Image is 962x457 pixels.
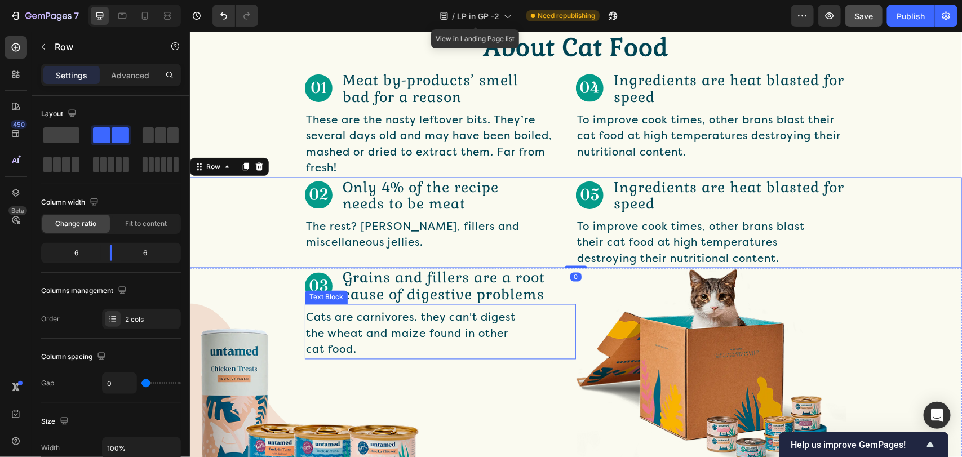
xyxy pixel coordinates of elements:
[121,245,179,261] div: 6
[14,130,33,140] div: Row
[897,10,925,22] div: Publish
[387,188,639,236] p: To improve cook times, other brans blast their cat food at high temperatures destroying their nut...
[43,245,101,261] div: 6
[117,261,156,271] div: Text Block
[115,150,143,178] img: gempages_582624436331479665-123e269a-eb44-4a98-af43-7585208a6efb.svg
[424,40,656,74] p: Ingredients are heat blasted for speed
[125,314,178,325] div: 2 cols
[153,40,331,74] p: Meat by-products’ smell bad for a reason
[56,219,97,229] span: Change ratio
[41,414,71,429] div: Size
[74,9,79,23] p: 7
[55,40,150,54] p: Row
[41,107,79,122] div: Layout
[386,237,657,438] img: gempages_582624436331479665-e60d2da3-439c-4503-90bd-b71e488ae6b0.png
[386,150,414,178] img: gempages_582624436331479665-98fc2148-598d-4037-a75c-c3dfb4c8b85e.svg
[791,438,937,451] button: Show survey - Help us improve GemPages!
[387,81,656,129] p: To improve cook times, other brans blast their cat food at high temperatures destroying their nut...
[855,11,874,21] span: Save
[791,440,924,450] span: Help us improve GemPages!
[41,283,129,299] div: Columns management
[41,349,108,365] div: Column spacing
[452,10,455,22] span: /
[5,5,84,27] button: 7
[887,5,934,27] button: Publish
[115,241,143,269] img: gempages_582624436331479665-48c78b4f-1d92-48fd-84e5-44526e479f69.svg
[538,11,595,21] span: Need republishing
[424,147,656,181] p: Ingredients are heat blasted for speed
[212,5,258,27] div: Undo/Redo
[457,10,499,22] span: LP in GP -2
[41,443,60,453] div: Width
[116,188,339,220] p: The rest? [PERSON_NAME], fillers and miscellaneous jellies.
[56,69,87,81] p: Settings
[125,219,167,229] span: Fit to content
[386,43,414,70] img: gempages_582624436331479665-191b7505-7815-4092-ae88-5ce0b394ffab.svg
[115,43,143,70] img: gempages_582624436331479665-2120c65f-cece-4ee2-87aa-78ec278fe306.svg
[103,373,136,393] input: Auto
[11,120,27,129] div: 450
[845,5,883,27] button: Save
[153,238,385,272] p: Grains and fillers are a root cause of digestive problems
[111,69,149,81] p: Advanced
[190,32,962,457] iframe: Design area
[153,147,349,181] p: Only 4% of the recipe needs to be meat
[116,278,339,327] p: Cats are carnivores. they can't digest the wheat and maize found in other cat food.
[41,378,54,388] div: Gap
[380,241,392,250] div: 0
[41,195,101,210] div: Column width
[116,81,385,145] p: These are the nasty leftover bits. They’re several days old and may have been boiled, mashed or d...
[924,402,951,429] div: Open Intercom Messenger
[41,314,60,324] div: Order
[8,206,27,215] div: Beta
